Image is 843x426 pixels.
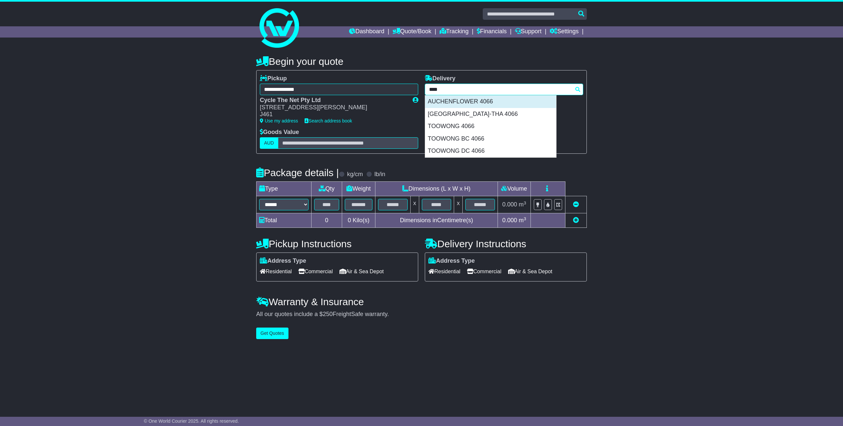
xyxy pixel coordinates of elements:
[519,217,526,224] span: m
[312,213,342,228] td: 0
[260,129,299,136] label: Goods Value
[477,26,507,38] a: Financials
[425,120,556,133] div: TOOWONG 4066
[340,266,384,277] span: Air & Sea Depot
[260,266,292,277] span: Residential
[425,84,583,95] typeahead: Please provide city
[260,104,406,111] div: [STREET_ADDRESS][PERSON_NAME]
[519,201,526,208] span: m
[573,201,579,208] a: Remove this item
[260,137,278,149] label: AUD
[260,118,298,123] a: Use my address
[256,311,587,318] div: All our quotes include a $ FreightSafe warranty.
[550,26,579,38] a: Settings
[342,213,375,228] td: Kilo(s)
[573,217,579,224] a: Add new item
[260,257,306,265] label: Address Type
[410,196,419,213] td: x
[508,266,553,277] span: Air & Sea Depot
[425,75,455,82] label: Delivery
[498,182,530,196] td: Volume
[348,217,351,224] span: 0
[323,311,333,317] span: 250
[305,118,352,123] a: Search address book
[524,216,526,221] sup: 3
[428,257,475,265] label: Address Type
[256,167,339,178] h4: Package details |
[425,95,556,108] div: AUCHENFLOWER 4066
[502,217,517,224] span: 0.000
[467,266,501,277] span: Commercial
[298,266,333,277] span: Commercial
[256,56,587,67] h4: Begin your quote
[440,26,469,38] a: Tracking
[260,75,287,82] label: Pickup
[375,213,498,228] td: Dimensions in Centimetre(s)
[374,171,385,178] label: lb/in
[502,201,517,208] span: 0.000
[260,111,406,118] div: J461
[312,182,342,196] td: Qty
[257,213,312,228] td: Total
[454,196,463,213] td: x
[256,238,418,249] h4: Pickup Instructions
[428,266,460,277] span: Residential
[425,133,556,145] div: TOOWONG BC 4066
[256,328,288,339] button: Get Quotes
[342,182,375,196] td: Weight
[256,296,587,307] h4: Warranty & Insurance
[425,238,587,249] h4: Delivery Instructions
[515,26,542,38] a: Support
[349,26,384,38] a: Dashboard
[524,200,526,205] sup: 3
[347,171,363,178] label: kg/cm
[425,108,556,120] div: [GEOGRAPHIC_DATA]-THA 4066
[260,97,406,104] div: Cycle The Net Pty Ltd
[425,145,556,157] div: TOOWONG DC 4066
[393,26,431,38] a: Quote/Book
[257,182,312,196] td: Type
[375,182,498,196] td: Dimensions (L x W x H)
[144,418,239,424] span: © One World Courier 2025. All rights reserved.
